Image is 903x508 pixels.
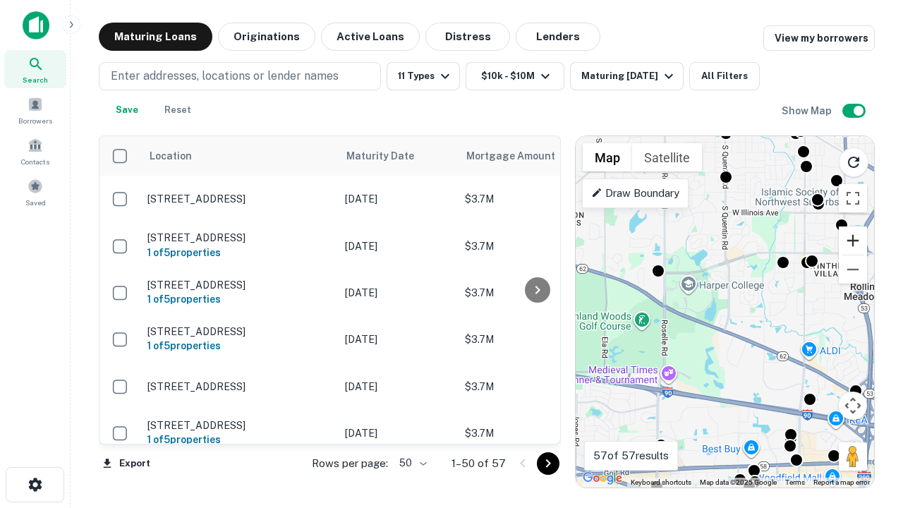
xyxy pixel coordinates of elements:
h6: 1 of 5 properties [147,432,331,447]
button: Show satellite imagery [632,143,702,171]
button: Lenders [516,23,600,51]
button: Toggle fullscreen view [839,184,867,212]
p: $3.7M [465,238,606,254]
iframe: Chat Widget [832,350,903,418]
button: Active Loans [321,23,420,51]
button: $10k - $10M [466,62,564,90]
p: 57 of 57 results [593,447,669,464]
h6: 1 of 5 properties [147,338,331,353]
button: Keyboard shortcuts [631,478,691,488]
button: Drag Pegman onto the map to open Street View [839,442,867,471]
th: Location [140,136,338,176]
h6: 1 of 5 properties [147,291,331,307]
p: Enter addresses, locations or lender names [111,68,339,85]
p: [STREET_ADDRESS] [147,193,331,205]
span: Contacts [21,156,49,167]
div: 0 0 [576,136,874,488]
button: 11 Types [387,62,460,90]
img: capitalize-icon.png [23,11,49,40]
p: $3.7M [465,379,606,394]
a: Search [4,50,66,88]
a: Saved [4,173,66,211]
span: Location [149,147,192,164]
p: [STREET_ADDRESS] [147,231,331,244]
span: Mortgage Amount [466,147,574,164]
button: Go to next page [537,452,559,475]
p: $3.7M [465,332,606,347]
button: Export [99,453,154,474]
p: [STREET_ADDRESS] [147,380,331,393]
p: Rows per page: [312,455,388,472]
span: Map data ©2025 Google [700,478,777,486]
button: Zoom in [839,226,867,255]
p: $3.7M [465,191,606,207]
button: Originations [218,23,315,51]
p: [STREET_ADDRESS] [147,419,331,432]
span: Search [23,74,48,85]
p: $3.7M [465,285,606,301]
a: Borrowers [4,91,66,129]
p: [DATE] [345,379,451,394]
div: 50 [394,453,429,473]
button: Maturing [DATE] [570,62,684,90]
a: Terms (opens in new tab) [785,478,805,486]
h6: 1 of 5 properties [147,245,331,260]
div: Maturing [DATE] [581,68,677,85]
p: [STREET_ADDRESS] [147,325,331,338]
th: Mortgage Amount [458,136,613,176]
h6: Show Map [782,103,834,119]
button: Distress [425,23,510,51]
span: Maturity Date [346,147,432,164]
p: [DATE] [345,332,451,347]
button: All Filters [689,62,760,90]
p: 1–50 of 57 [451,455,506,472]
p: Draw Boundary [591,185,679,202]
button: Show street map [583,143,632,171]
button: Reset [155,96,200,124]
button: Zoom out [839,255,867,284]
img: Google [579,469,626,488]
button: Enter addresses, locations or lender names [99,62,381,90]
button: Reload search area [839,147,868,177]
a: Contacts [4,132,66,170]
p: [DATE] [345,238,451,254]
th: Maturity Date [338,136,458,176]
span: Saved [25,197,46,208]
p: $3.7M [465,425,606,441]
a: Report a map error [813,478,870,486]
button: Maturing Loans [99,23,212,51]
span: Borrowers [18,115,52,126]
a: Open this area in Google Maps (opens a new window) [579,469,626,488]
p: [DATE] [345,191,451,207]
p: [DATE] [345,285,451,301]
p: [DATE] [345,425,451,441]
a: View my borrowers [763,25,875,51]
button: Save your search to get updates of matches that match your search criteria. [104,96,150,124]
p: [STREET_ADDRESS] [147,279,331,291]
